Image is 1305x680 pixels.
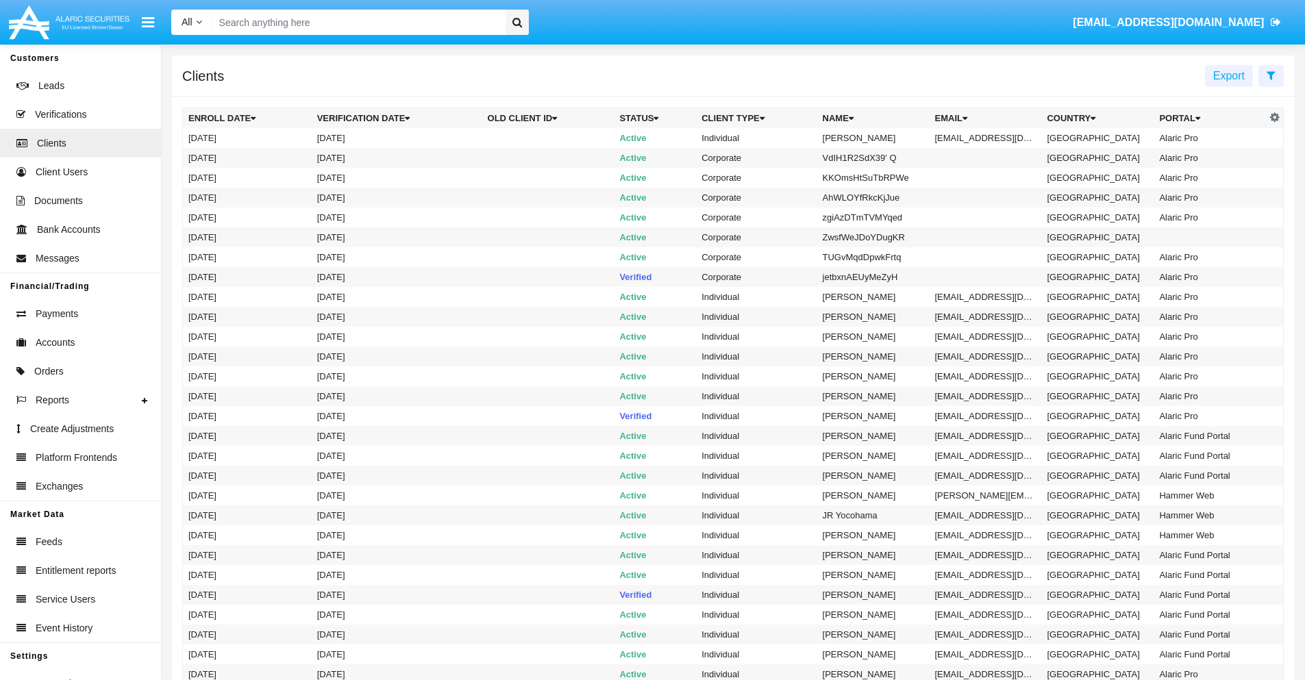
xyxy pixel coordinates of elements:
td: Active [614,247,696,267]
td: Corporate [696,247,817,267]
td: [GEOGRAPHIC_DATA] [1041,366,1154,386]
td: Active [614,366,696,386]
td: Alaric Fund Portal [1154,625,1266,644]
th: Country [1041,108,1154,129]
td: Active [614,168,696,188]
td: Hammer Web [1154,525,1266,545]
td: Individual [696,505,817,525]
td: Hammer Web [1154,486,1266,505]
td: [PERSON_NAME] [817,625,930,644]
span: Bank Accounts [37,223,101,237]
td: Individual [696,307,817,327]
td: [DATE] [312,585,482,605]
td: [PERSON_NAME] [817,406,930,426]
td: [GEOGRAPHIC_DATA] [1041,585,1154,605]
td: Alaric Pro [1154,168,1266,188]
td: [PERSON_NAME] [817,605,930,625]
td: Active [614,446,696,466]
td: [PERSON_NAME] [817,545,930,565]
td: [DATE] [312,386,482,406]
td: Alaric Pro [1154,386,1266,406]
td: [DATE] [312,307,482,327]
td: Alaric Pro [1154,267,1266,287]
span: Clients [37,136,66,151]
td: [DATE] [183,605,312,625]
td: Alaric Fund Portal [1154,426,1266,446]
td: VdIH1R2SdX39' Q [817,148,930,168]
td: [DATE] [312,188,482,207]
td: [PERSON_NAME] [817,426,930,446]
td: [GEOGRAPHIC_DATA] [1041,247,1154,267]
td: [DATE] [183,207,312,227]
td: [GEOGRAPHIC_DATA] [1041,148,1154,168]
td: [GEOGRAPHIC_DATA] [1041,207,1154,227]
td: [GEOGRAPHIC_DATA] [1041,565,1154,585]
td: [GEOGRAPHIC_DATA] [1041,406,1154,426]
td: jetbxnAEUyMeZyH [817,267,930,287]
td: Individual [696,466,817,486]
td: [PERSON_NAME] [817,585,930,605]
td: [DATE] [312,327,482,347]
td: [DATE] [312,466,482,486]
td: [EMAIL_ADDRESS][DOMAIN_NAME] [930,545,1042,565]
td: [GEOGRAPHIC_DATA] [1041,486,1154,505]
td: Active [614,565,696,585]
td: [GEOGRAPHIC_DATA] [1041,347,1154,366]
td: Alaric Fund Portal [1154,605,1266,625]
td: [EMAIL_ADDRESS][DOMAIN_NAME] [930,366,1042,386]
td: [DATE] [183,148,312,168]
td: Alaric Fund Portal [1154,644,1266,664]
td: [PERSON_NAME] [817,565,930,585]
a: [EMAIL_ADDRESS][DOMAIN_NAME] [1067,3,1288,42]
td: Individual [696,585,817,605]
td: [DATE] [312,605,482,625]
td: [GEOGRAPHIC_DATA] [1041,287,1154,307]
td: Individual [696,605,817,625]
td: [GEOGRAPHIC_DATA] [1041,505,1154,525]
td: Active [614,188,696,207]
td: Active [614,327,696,347]
td: Alaric Pro [1154,247,1266,267]
span: Feeds [36,535,62,549]
td: Individual [696,128,817,148]
td: [DATE] [183,486,312,505]
td: [PERSON_NAME] [817,525,930,545]
td: [DATE] [183,625,312,644]
td: Individual [696,327,817,347]
td: Individual [696,644,817,664]
td: [EMAIL_ADDRESS][DOMAIN_NAME] [930,625,1042,644]
td: Corporate [696,227,817,247]
td: [DATE] [183,446,312,466]
span: Reports [36,393,69,407]
button: Export [1205,65,1253,87]
td: Active [614,505,696,525]
td: [EMAIL_ADDRESS][DOMAIN_NAME] [930,347,1042,366]
input: Search [212,10,501,35]
td: Individual [696,525,817,545]
span: Documents [34,194,83,208]
td: [EMAIL_ADDRESS][DOMAIN_NAME] [930,426,1042,446]
td: [DATE] [183,505,312,525]
span: Verifications [35,108,86,122]
td: [DATE] [312,446,482,466]
span: Payments [36,307,78,321]
th: Status [614,108,696,129]
td: [EMAIL_ADDRESS][DOMAIN_NAME] [930,128,1042,148]
td: Individual [696,426,817,446]
td: Corporate [696,207,817,227]
td: Individual [696,406,817,426]
td: Alaric Pro [1154,128,1266,148]
th: Portal [1154,108,1266,129]
span: Create Adjustments [30,422,114,436]
span: Entitlement reports [36,564,116,578]
td: Individual [696,347,817,366]
td: Individual [696,386,817,406]
td: [DATE] [312,227,482,247]
td: [DATE] [312,267,482,287]
th: Client Type [696,108,817,129]
td: Corporate [696,188,817,207]
td: Active [614,426,696,446]
td: [GEOGRAPHIC_DATA] [1041,525,1154,545]
td: JR Yocohama [817,505,930,525]
td: Alaric Pro [1154,366,1266,386]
